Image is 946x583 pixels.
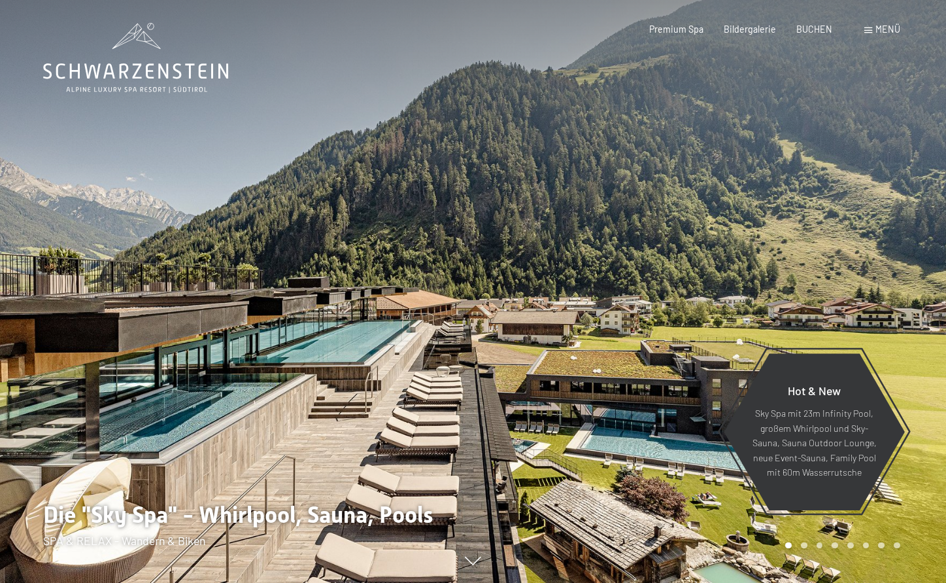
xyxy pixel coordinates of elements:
[724,24,776,35] a: Bildergalerie
[723,353,905,511] a: Hot & New Sky Spa mit 23m Infinity Pool, großem Whirlpool und Sky-Sauna, Sauna Outdoor Lounge, ne...
[817,542,823,549] div: Carousel Page 3
[878,542,885,549] div: Carousel Page 7
[875,24,900,35] span: Menü
[781,542,900,549] div: Carousel Pagination
[752,406,877,480] p: Sky Spa mit 23m Infinity Pool, großem Whirlpool und Sky-Sauna, Sauna Outdoor Lounge, neue Event-S...
[863,542,870,549] div: Carousel Page 6
[801,542,807,549] div: Carousel Page 2
[796,24,832,35] a: BUCHEN
[788,383,841,398] span: Hot & New
[649,24,703,35] a: Premium Spa
[832,542,838,549] div: Carousel Page 4
[785,542,792,549] div: Carousel Page 1 (Current Slide)
[894,542,900,549] div: Carousel Page 8
[847,542,854,549] div: Carousel Page 5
